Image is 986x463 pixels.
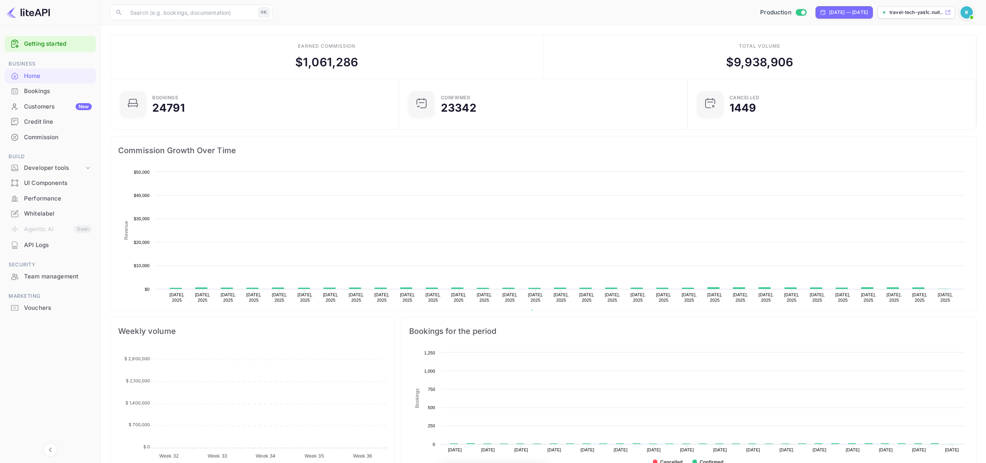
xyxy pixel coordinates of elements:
text: 750 [428,387,435,392]
text: [DATE], 2025 [835,292,850,302]
text: [DATE], 2025 [220,292,236,302]
div: Team management [24,272,92,281]
tspan: Week 36 [353,453,372,459]
div: Click to change the date range period [816,6,873,19]
text: $0 [145,287,150,292]
text: [DATE] [846,447,860,452]
text: [DATE], 2025 [298,292,313,302]
div: Customers [24,102,92,111]
span: Production [760,8,792,17]
div: Developer tools [24,164,84,173]
div: Commission [5,130,96,145]
text: [DATE], 2025 [502,292,518,302]
text: [DATE] [879,447,893,452]
text: [DATE] [647,447,661,452]
button: Collapse navigation [43,443,57,457]
div: Performance [5,191,96,206]
text: [DATE] [945,447,959,452]
tspan: $ 1,400,000 [126,400,150,406]
input: Search (e.g. bookings, documentation) [126,5,255,20]
span: Business [5,60,96,68]
a: Getting started [24,40,92,48]
a: Whitelabel [5,206,96,221]
text: [DATE], 2025 [246,292,262,302]
text: 500 [428,405,435,410]
span: Commission Growth Over Time [118,144,969,157]
a: Vouchers [5,301,96,315]
text: [DATE], 2025 [528,292,543,302]
text: [DATE], 2025 [810,292,825,302]
div: Developer tools [5,161,96,175]
text: [DATE], 2025 [579,292,594,302]
div: 23342 [441,102,477,113]
text: 250 [428,423,435,428]
a: API Logs [5,238,96,252]
div: Credit line [5,114,96,130]
text: [DATE] [680,447,694,452]
text: [DATE], 2025 [681,292,697,302]
div: API Logs [24,241,92,250]
div: $ 9,938,906 [726,54,793,71]
text: $20,000 [134,240,150,245]
tspan: $ 2,100,000 [126,378,150,384]
tspan: $ 0 [143,444,150,449]
div: [DATE] — [DATE] [829,9,868,16]
text: [DATE] [812,447,826,452]
text: [DATE], 2025 [425,292,441,302]
p: travel-tech-yas1c.nuit... [890,9,943,16]
div: API Logs [5,238,96,253]
a: UI Components [5,176,96,190]
tspan: Week 32 [159,453,179,459]
div: CANCELLED [730,95,760,100]
div: Team management [5,269,96,284]
div: New [76,103,92,110]
div: $ 1,061,286 [295,54,358,71]
text: [DATE] [614,447,628,452]
div: Credit line [24,117,92,126]
span: Weekly volume [118,325,387,337]
text: [DATE] [481,447,495,452]
text: [DATE] [912,447,926,452]
a: Performance [5,191,96,206]
a: Bookings [5,84,96,98]
div: Bookings [24,87,92,96]
text: [DATE], 2025 [784,292,799,302]
div: Whitelabel [24,209,92,218]
div: Home [24,72,92,81]
span: Build [5,152,96,161]
text: 0 [433,442,435,447]
text: [DATE], 2025 [707,292,723,302]
text: [DATE], 2025 [630,292,645,302]
text: [DATE] [581,447,595,452]
text: [DATE], 2025 [759,292,774,302]
tspan: Week 35 [305,453,324,459]
img: LiteAPI logo [6,6,50,19]
div: Home [5,69,96,84]
div: Confirmed [441,95,471,100]
text: [DATE], 2025 [605,292,620,302]
text: Bookings [415,389,420,408]
text: Revenue [537,310,557,315]
div: UI Components [24,179,92,188]
text: $30,000 [134,216,150,221]
tspan: $ 2,800,000 [124,356,150,361]
div: 24791 [152,102,185,113]
text: $50,000 [134,170,150,174]
text: [DATE], 2025 [554,292,569,302]
text: [DATE], 2025 [451,292,466,302]
text: [DATE], 2025 [861,292,876,302]
div: UI Components [5,176,96,191]
text: $10,000 [134,263,150,268]
div: Bookings [152,95,178,100]
text: [DATE], 2025 [656,292,671,302]
text: [DATE], 2025 [169,292,184,302]
text: [DATE] [713,447,727,452]
div: Getting started [5,36,96,52]
a: Team management [5,269,96,283]
text: 1,000 [424,369,435,373]
text: [DATE], 2025 [400,292,415,302]
span: Bookings for the period [409,325,969,337]
text: [DATE], 2025 [374,292,389,302]
span: Marketing [5,292,96,301]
